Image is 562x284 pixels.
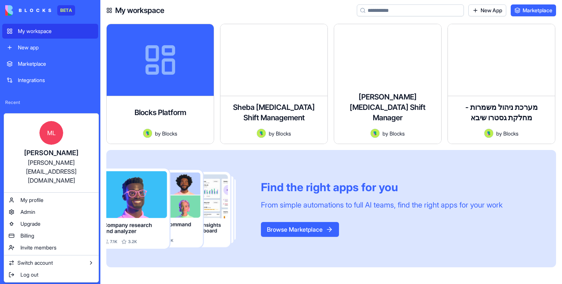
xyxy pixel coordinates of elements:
[20,244,56,251] span: Invite members
[20,208,35,216] span: Admin
[20,271,38,278] span: Log out
[12,148,91,158] div: [PERSON_NAME]
[6,115,97,191] a: ML[PERSON_NAME][PERSON_NAME][EMAIL_ADDRESS][DOMAIN_NAME]
[7,112,94,120] div: Sheba [MEDICAL_DATA] Shift Management
[6,218,97,230] a: Upgrade
[6,230,97,242] a: Billing
[20,196,43,204] span: My profile
[6,242,97,254] a: Invite members
[20,220,41,228] span: Upgrade
[20,232,34,239] span: Billing
[39,121,63,145] span: ML
[6,206,97,218] a: Admin
[17,259,53,267] span: Switch account
[2,99,98,105] span: Recent
[6,194,97,206] a: My profile
[12,158,91,185] div: [PERSON_NAME][EMAIL_ADDRESS][DOMAIN_NAME]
